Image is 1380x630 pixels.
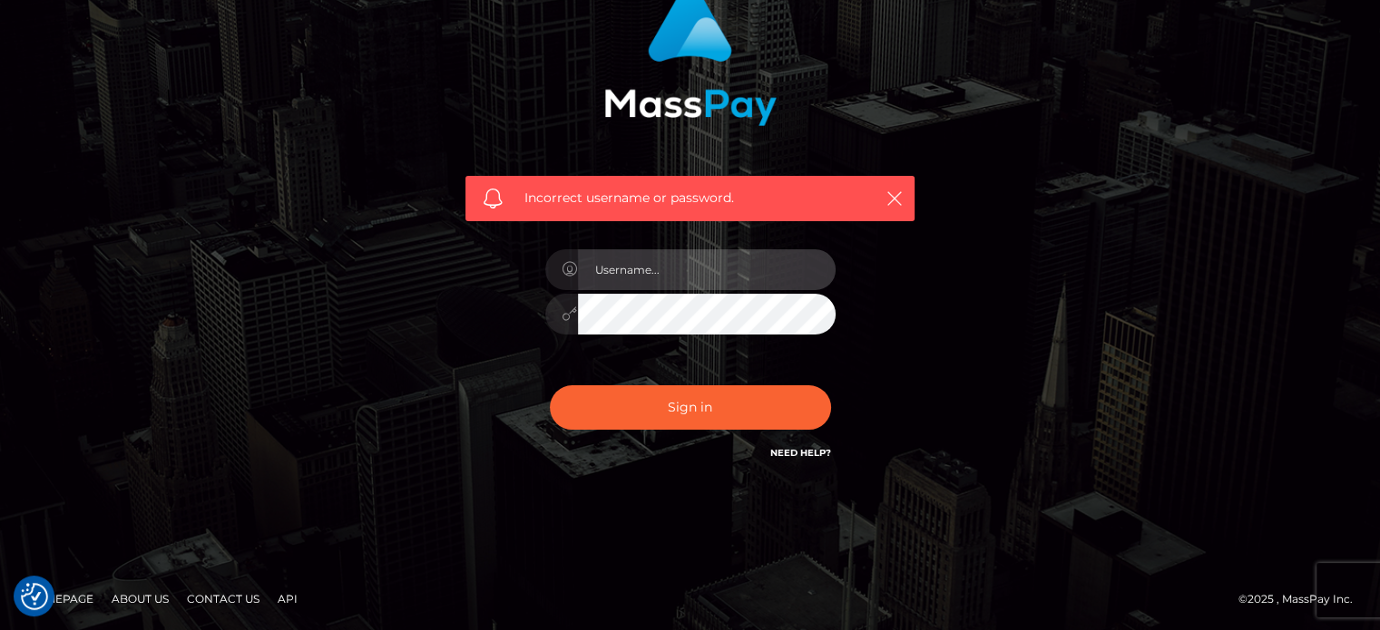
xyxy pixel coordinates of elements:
a: Contact Us [180,585,267,613]
a: Need Help? [770,447,831,459]
a: About Us [104,585,176,613]
button: Consent Preferences [21,583,48,610]
span: Incorrect username or password. [524,189,856,208]
button: Sign in [550,385,831,430]
img: Revisit consent button [21,583,48,610]
div: © 2025 , MassPay Inc. [1238,589,1366,609]
a: API [270,585,305,613]
a: Homepage [20,585,101,613]
input: Username... [578,249,836,290]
